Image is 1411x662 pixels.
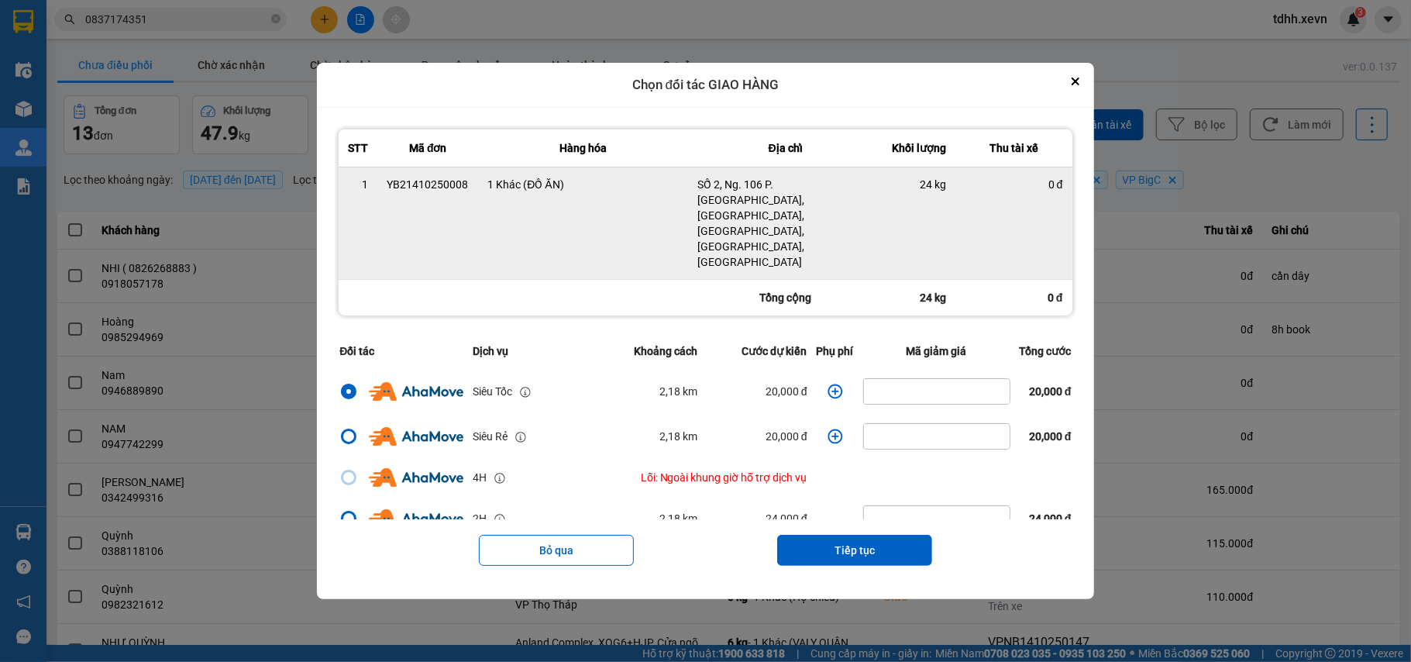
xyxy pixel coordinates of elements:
[369,509,463,528] img: Ahamove
[473,510,487,527] div: 2H
[1066,72,1085,91] button: Close
[812,333,859,369] th: Phụ phí
[487,139,679,157] div: Hàng hóa
[487,177,679,192] div: 1 Khác (ĐỒ ĂN)
[956,280,1072,315] div: 0 đ
[317,63,1093,599] div: dialog
[777,535,932,566] button: Tiếp tục
[387,177,469,192] div: YB21410250008
[702,369,811,414] td: 20,000 đ
[479,535,634,566] button: Bỏ qua
[892,177,947,192] div: 24 kg
[595,414,703,459] td: 2,18 km
[335,333,467,369] th: Đối tác
[1029,512,1072,525] span: 24,000 đ
[702,414,811,459] td: 20,000 đ
[369,468,463,487] img: Ahamove
[965,139,1063,157] div: Thu tài xế
[348,139,368,157] div: STT
[702,333,811,369] th: Cước dự kiến
[473,469,487,486] div: 4H
[595,496,703,541] td: 2,18 km
[387,139,469,157] div: Mã đơn
[1015,333,1076,369] th: Tổng cước
[689,280,883,315] div: Tổng cộng
[698,177,873,270] div: SỐ 2, Ng. 106 P. [GEOGRAPHIC_DATA], [GEOGRAPHIC_DATA], [GEOGRAPHIC_DATA], [GEOGRAPHIC_DATA], [GEO...
[595,369,703,414] td: 2,18 km
[883,280,956,315] div: 24 kg
[698,139,873,157] div: Địa chỉ
[369,382,463,401] img: Ahamove
[702,496,811,541] td: 24,000 đ
[892,139,947,157] div: Khối lượng
[965,177,1063,192] div: 0 đ
[369,427,463,446] img: Ahamove
[473,383,512,400] div: Siêu Tốc
[348,177,368,192] div: 1
[317,63,1093,108] div: Chọn đối tác GIAO HÀNG
[1029,385,1072,398] span: 20,000 đ
[468,333,595,369] th: Dịch vụ
[473,428,508,445] div: Siêu Rẻ
[600,469,807,486] div: Lỗi: Ngoài khung giờ hỗ trợ dịch vụ
[595,333,703,369] th: Khoảng cách
[859,333,1015,369] th: Mã giảm giá
[1029,430,1072,443] span: 20,000 đ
